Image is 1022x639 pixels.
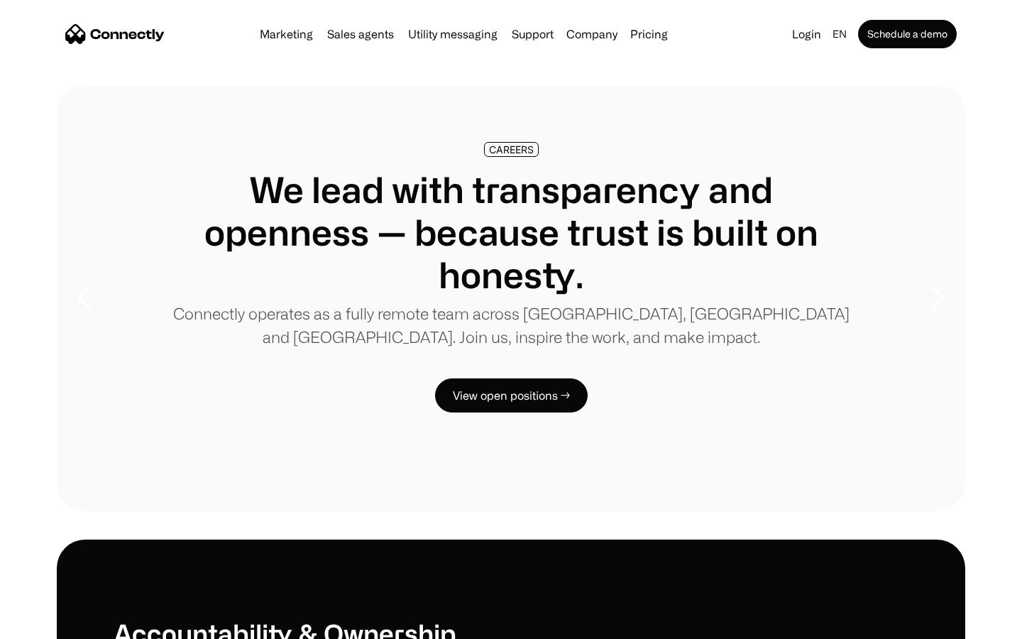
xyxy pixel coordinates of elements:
aside: Language selected: English [14,613,85,634]
a: Schedule a demo [858,20,957,48]
div: Company [566,24,617,44]
h1: We lead with transparency and openness — because trust is built on honesty. [170,168,852,296]
a: Login [786,24,827,44]
a: Pricing [625,28,674,40]
div: CAREERS [489,144,534,155]
a: Utility messaging [402,28,503,40]
a: Support [506,28,559,40]
ul: Language list [28,614,85,634]
p: Connectly operates as a fully remote team across [GEOGRAPHIC_DATA], [GEOGRAPHIC_DATA] and [GEOGRA... [170,302,852,349]
a: Sales agents [322,28,400,40]
a: Marketing [254,28,319,40]
a: View open positions → [435,378,588,413]
div: en [833,24,847,44]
